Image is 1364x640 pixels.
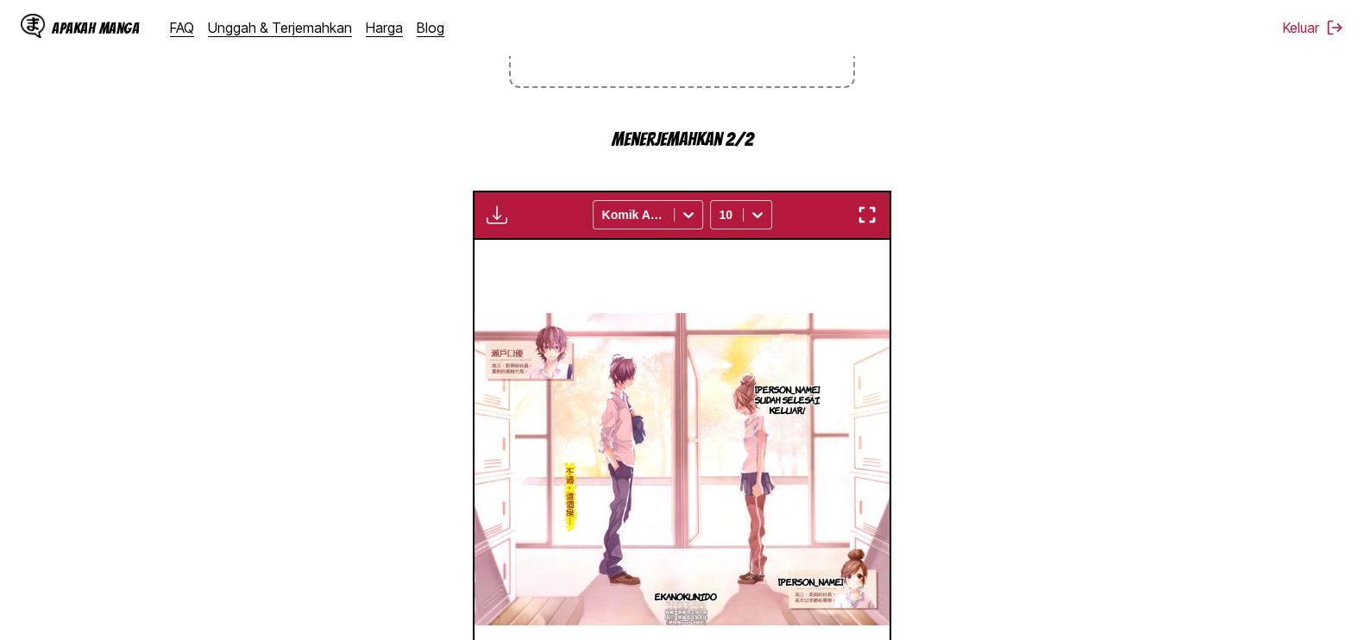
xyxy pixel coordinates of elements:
font: Menerjemahkan 2/2 [611,129,752,149]
font: [PERSON_NAME] [778,575,843,587]
a: Blog [417,19,444,36]
img: Unduh gambar terjemahan [487,204,507,225]
img: Keluar [1326,19,1343,36]
font: Apakah Manga [52,20,139,36]
a: FAQ [170,19,194,36]
a: Logo IsMangaApakah Manga [21,14,170,41]
button: Keluar [1283,19,1343,36]
font: [PERSON_NAME] sudah selesai keluar! [755,383,820,416]
a: Harga [366,19,403,36]
img: Logo IsManga [21,14,45,38]
font: Keluar [1283,19,1319,36]
a: Unggah & Terjemahkan [208,19,352,36]
font: Ekanokunido [655,590,717,602]
img: Panel Manga [475,313,889,625]
img: Masuk ke layar penuh [857,204,877,225]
